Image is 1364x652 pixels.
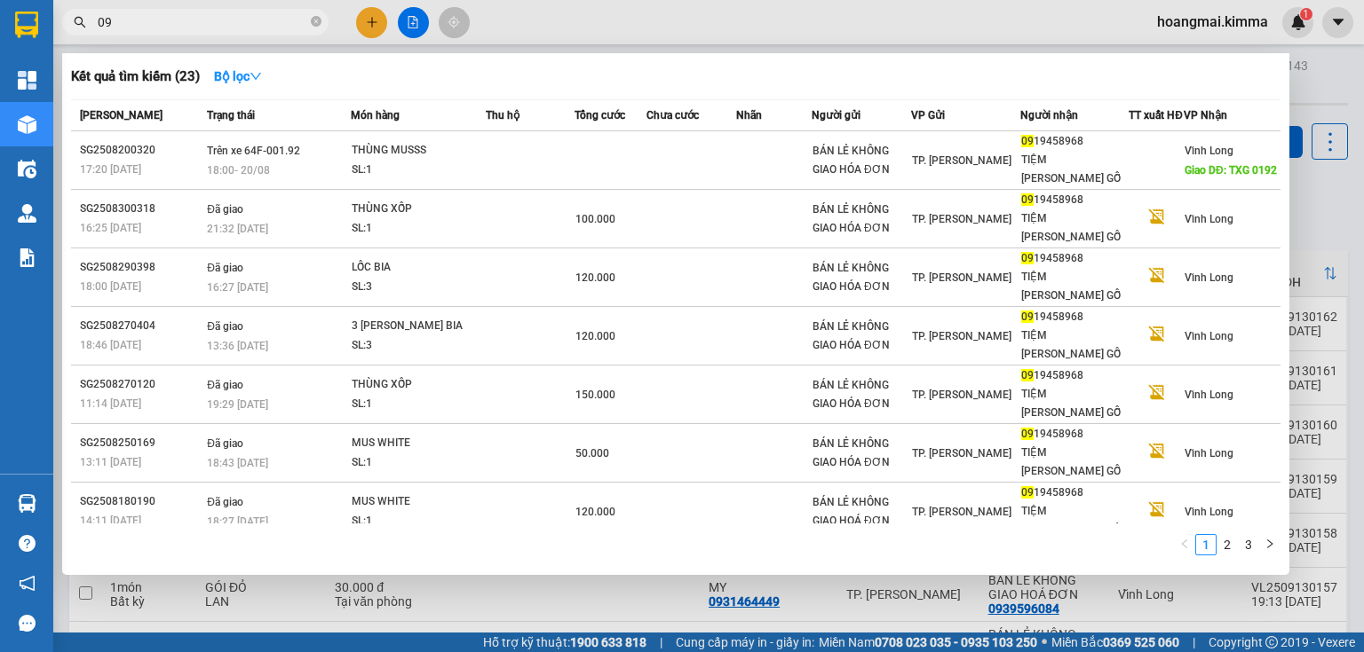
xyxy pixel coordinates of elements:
[207,457,268,469] span: 18:43 [DATE]
[352,200,485,219] div: THÙNG XỐP
[813,259,910,296] div: BÁN LẺ KHÔNG GIAO HÓA ĐƠN
[207,164,270,177] span: 18:00 - 20/08
[575,506,615,518] span: 120.000
[1185,145,1233,157] span: Vĩnh Long
[15,12,38,38] img: logo-vxr
[80,258,202,277] div: SG2508290398
[1259,534,1281,555] li: Next Page
[813,200,910,238] div: BÁN LẺ KHÔNG GIAO HÓA ĐƠN
[1021,326,1129,364] div: TIỆM [PERSON_NAME] GỖ
[207,262,243,274] span: Đã giao
[98,12,307,32] input: Tìm tên, số ĐT hoặc mã đơn
[486,109,519,122] span: Thu hộ
[1185,506,1233,518] span: Vĩnh Long
[80,492,202,511] div: SG2508180190
[80,280,141,293] span: 18:00 [DATE]
[1174,534,1195,555] li: Previous Page
[1021,366,1129,385] div: 19458968
[1174,534,1195,555] button: left
[311,14,321,31] span: close-circle
[912,389,1011,401] span: TP. [PERSON_NAME]
[1185,389,1233,401] span: Vĩnh Long
[1021,486,1034,499] span: 09
[1021,308,1129,326] div: 19458968
[1179,538,1190,549] span: left
[311,16,321,27] span: close-circle
[1021,252,1034,264] span: 09
[1021,132,1129,151] div: 19458968
[911,109,945,122] span: VP Gửi
[1021,428,1034,440] span: 09
[912,271,1011,284] span: TP. [PERSON_NAME]
[207,437,243,450] span: Đã giao
[80,109,163,122] span: [PERSON_NAME]
[1021,483,1129,502] div: 19458968
[1021,444,1129,481] div: TIỆM [PERSON_NAME] GỖ
[1185,271,1233,284] span: Vĩnh Long
[18,115,36,134] img: warehouse-icon
[1185,164,1277,177] span: Giao DĐ: TXG 0192
[912,447,1011,460] span: TP. [PERSON_NAME]
[19,535,36,552] span: question-circle
[813,318,910,355] div: BÁN LẺ KHÔNG GIAO HÓA ĐƠN
[18,204,36,223] img: warehouse-icon
[19,615,36,632] span: message
[207,223,268,235] span: 21:32 [DATE]
[1217,535,1237,554] a: 2
[18,160,36,178] img: warehouse-icon
[352,258,485,278] div: LỐC BIA
[207,320,243,333] span: Đã giao
[1238,534,1259,555] li: 3
[214,69,262,83] strong: Bộ lọc
[912,213,1011,225] span: TP. [PERSON_NAME]
[575,447,609,460] span: 50.000
[74,16,86,28] span: search
[352,375,485,395] div: THÙNG XỐP
[1185,213,1233,225] span: Vĩnh Long
[812,109,860,122] span: Người gửi
[912,506,1011,518] span: TP. [PERSON_NAME]
[1020,109,1078,122] span: Người nhận
[1021,135,1034,147] span: 09
[352,453,485,473] div: SL: 1
[352,512,485,531] div: SL: 1
[352,492,485,512] div: MUS WHITE
[18,494,36,513] img: warehouse-icon
[813,435,910,472] div: BÁN LẺ KHÔNG GIAO HÓA ĐƠN
[207,203,243,216] span: Đã giao
[1021,425,1129,444] div: 19458968
[575,271,615,284] span: 120.000
[18,71,36,90] img: dashboard-icon
[207,379,243,391] span: Đã giao
[80,397,141,410] span: 11:14 [DATE]
[813,376,910,413] div: BÁN LẺ KHÔNG GIAO HÓA ĐƠN
[80,141,202,160] div: SG2508200320
[813,142,910,179] div: BÁN LẺ KHÔNG GIAO HÓA ĐƠN
[80,222,141,234] span: 16:25 [DATE]
[575,330,615,342] span: 120.000
[207,281,268,294] span: 16:27 [DATE]
[352,141,485,161] div: THÙNG MUSSS
[1129,109,1183,122] span: TT xuất HĐ
[80,339,141,351] span: 18:46 [DATE]
[207,145,300,157] span: Trên xe 64F-001.92
[352,278,485,297] div: SL: 3
[351,109,400,122] span: Món hàng
[1021,191,1129,209] div: 19458968
[1021,369,1034,381] span: 09
[200,62,276,90] button: Bộ lọcdown
[575,389,615,401] span: 150.000
[813,493,910,530] div: BÁN LẺ KHÔNG GIAO HOÁ ĐƠN
[71,67,200,86] h3: Kết quả tìm kiếm ( 23 )
[19,575,36,592] span: notification
[80,515,141,527] span: 14:11 [DATE]
[1021,502,1129,539] div: TIỆM [PERSON_NAME] GỖ
[912,154,1011,167] span: TP. [PERSON_NAME]
[1239,535,1258,554] a: 3
[207,496,243,508] span: Đã giao
[912,330,1011,342] span: TP. [PERSON_NAME]
[646,109,699,122] span: Chưa cước
[1021,268,1129,305] div: TIỆM [PERSON_NAME] GỖ
[1021,151,1129,188] div: TIỆM [PERSON_NAME] GỖ
[736,109,762,122] span: Nhãn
